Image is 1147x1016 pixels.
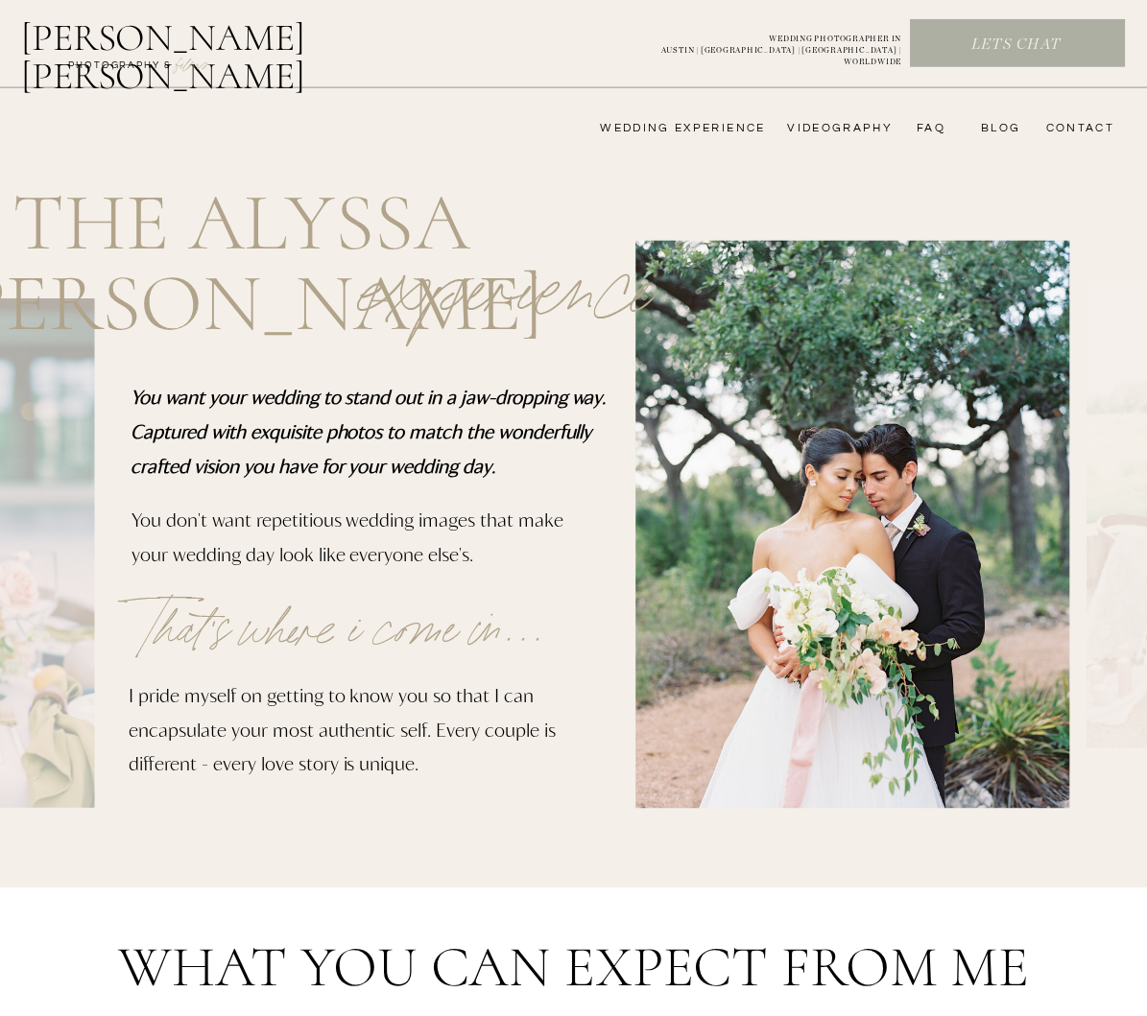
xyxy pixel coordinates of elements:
p: WEDDING PHOTOGRAPHER IN AUSTIN | [GEOGRAPHIC_DATA] | [GEOGRAPHIC_DATA] | WORLDWIDE [630,34,901,55]
a: WEDDING PHOTOGRAPHER INAUSTIN | [GEOGRAPHIC_DATA] | [GEOGRAPHIC_DATA] | WORLDWIDE [630,34,901,55]
a: photography & [58,59,182,82]
a: FILMs [156,52,227,75]
p: You don't want repetitious wedding images that make your wedding day look like everyone else's. [131,503,592,589]
a: bLog [974,121,1021,136]
a: videography [782,121,894,136]
a: wedding experience [574,121,766,136]
b: You want your wedding to stand out in a jaw-dropping way. Captured with exquisite photos to match... [131,385,606,477]
p: That's where i come in... [132,567,609,702]
h2: what you can expect from me [1,938,1146,995]
a: [PERSON_NAME] [PERSON_NAME] [21,18,404,64]
a: Lets chat [911,35,1121,56]
a: CONTACT [1039,121,1114,136]
p: I pride myself on getting to know you so that I can encapsulate your most authentic self. Every c... [129,677,592,804]
p: EXPERIENCE [268,197,744,332]
a: FAQ [907,121,945,136]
